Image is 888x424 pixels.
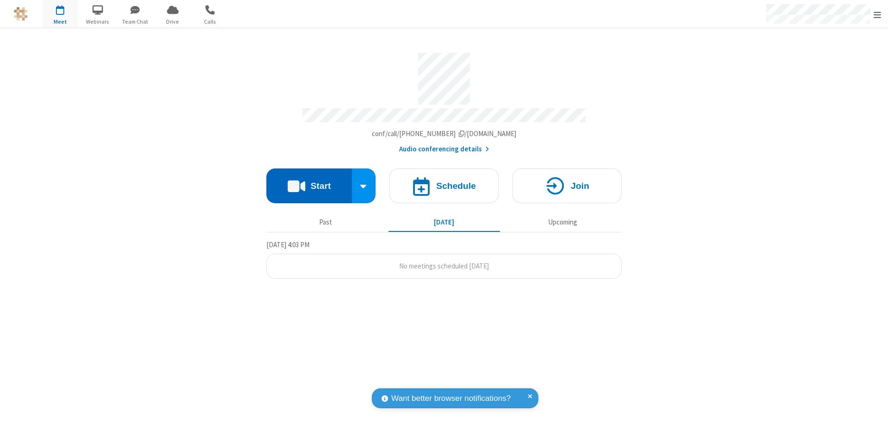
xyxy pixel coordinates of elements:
[155,18,190,26] span: Drive
[80,18,115,26] span: Webinars
[571,181,589,190] h4: Join
[865,400,881,418] iframe: Chat
[266,46,622,155] section: Account details
[399,144,489,155] button: Audio conferencing details
[507,213,618,231] button: Upcoming
[193,18,228,26] span: Calls
[399,262,489,270] span: No meetings scheduled [DATE]
[266,239,622,279] section: Today's Meetings
[14,7,28,21] img: QA Selenium DO NOT DELETE OR CHANGE
[389,168,499,203] button: Schedule
[436,181,476,190] h4: Schedule
[118,18,153,26] span: Team Chat
[310,181,331,190] h4: Start
[372,129,517,139] button: Copy my meeting room linkCopy my meeting room link
[270,213,382,231] button: Past
[43,18,78,26] span: Meet
[266,168,352,203] button: Start
[512,168,622,203] button: Join
[266,240,309,249] span: [DATE] 4:03 PM
[352,168,376,203] div: Start conference options
[388,213,500,231] button: [DATE]
[391,393,511,405] span: Want better browser notifications?
[372,129,517,138] span: Copy my meeting room link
